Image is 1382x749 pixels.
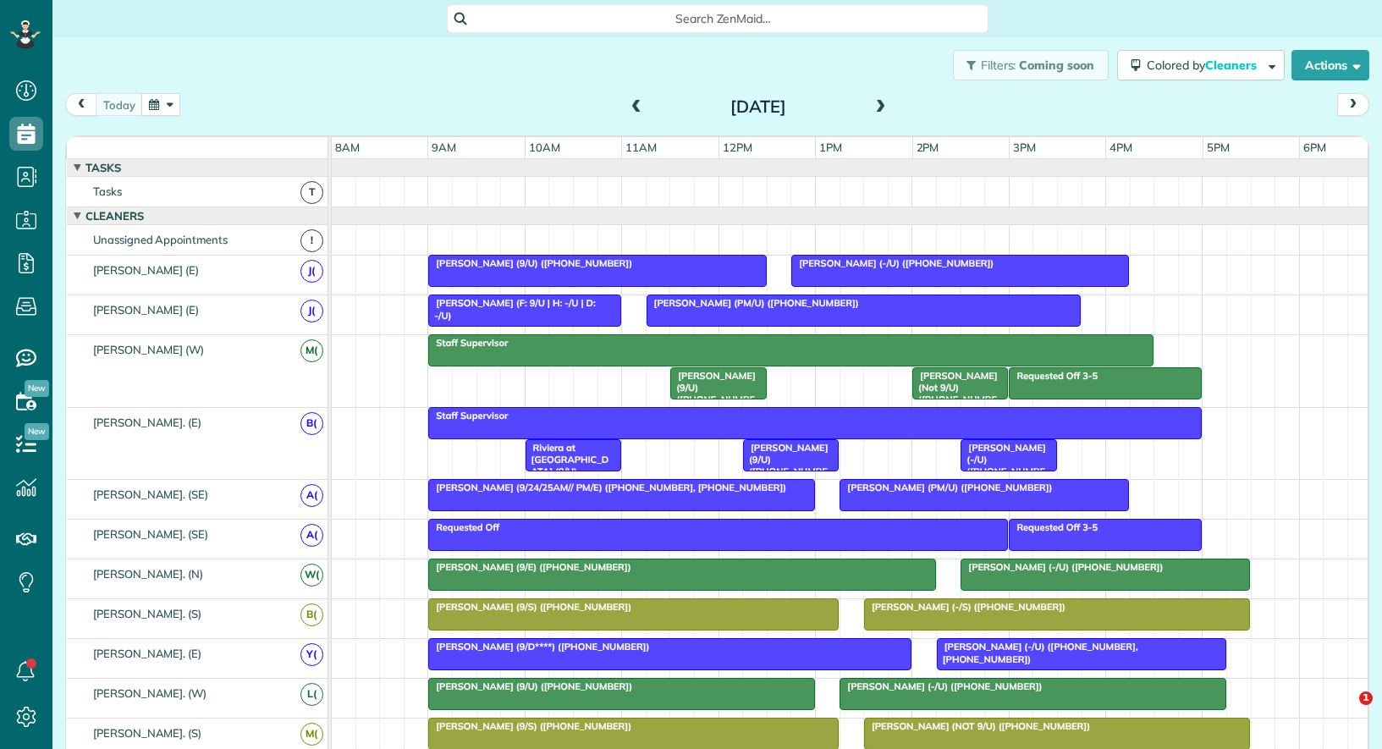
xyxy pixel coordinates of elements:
[427,561,631,573] span: [PERSON_NAME] (9/E) ([PHONE_NUMBER])
[863,601,1066,613] span: [PERSON_NAME] (-/S) ([PHONE_NUMBER])
[960,561,1164,573] span: [PERSON_NAME] (-/U) ([PHONE_NUMBER])
[90,686,210,700] span: [PERSON_NAME]. (W)
[300,412,323,435] span: B(
[428,140,460,154] span: 9am
[525,442,614,526] span: Riviera at [GEOGRAPHIC_DATA] (9/U) ([PHONE_NUMBER], [PHONE_NUMBER])
[863,720,1091,732] span: [PERSON_NAME] (NOT 9/U) ([PHONE_NUMBER])
[1008,370,1098,382] span: Requested Off 3-5
[300,484,323,507] span: A(
[1203,140,1233,154] span: 5pm
[1324,691,1365,732] iframe: Intercom live chat
[427,641,650,653] span: [PERSON_NAME] (9/D****) ([PHONE_NUMBER])
[960,442,1046,490] span: [PERSON_NAME] (-/U) ([PHONE_NUMBER])
[1359,691,1373,705] span: 1
[427,680,633,692] span: [PERSON_NAME] (9/U) ([PHONE_NUMBER])
[1300,140,1330,154] span: 6pm
[719,140,756,154] span: 12pm
[90,263,202,277] span: [PERSON_NAME] (E)
[90,303,202,317] span: [PERSON_NAME] (E)
[25,380,49,397] span: New
[90,647,205,660] span: [PERSON_NAME]. (E)
[981,58,1016,73] span: Filters:
[300,723,323,746] span: M(
[300,181,323,204] span: T
[913,140,943,154] span: 2pm
[1010,140,1039,154] span: 3pm
[526,140,564,154] span: 10am
[669,370,756,418] span: [PERSON_NAME] (9/U) ([PHONE_NUMBER])
[96,93,143,116] button: today
[427,720,632,732] span: [PERSON_NAME] (9/S) ([PHONE_NUMBER])
[646,297,860,309] span: [PERSON_NAME] (PM/U) ([PHONE_NUMBER])
[90,726,205,740] span: [PERSON_NAME]. (S)
[1337,93,1369,116] button: next
[742,442,829,490] span: [PERSON_NAME] (9/U) ([PHONE_NUMBER])
[839,482,1053,493] span: [PERSON_NAME] (PM/U) ([PHONE_NUMBER])
[300,524,323,547] span: A(
[90,343,207,356] span: [PERSON_NAME] (W)
[300,300,323,322] span: J(
[427,337,509,349] span: Staff Supervisor
[427,297,595,321] span: [PERSON_NAME] (F: 9/U | H: -/U | D: -/U)
[90,607,205,620] span: [PERSON_NAME]. (S)
[1008,521,1098,533] span: Requested Off 3-5
[1117,50,1285,80] button: Colored byCleaners
[622,140,660,154] span: 11am
[1205,58,1259,73] span: Cleaners
[427,410,509,421] span: Staff Supervisor
[1106,140,1136,154] span: 4pm
[82,209,147,223] span: Cleaners
[936,641,1138,664] span: [PERSON_NAME] (-/U) ([PHONE_NUMBER], [PHONE_NUMBER])
[1291,50,1369,80] button: Actions
[332,140,363,154] span: 8am
[427,521,500,533] span: Requested Off
[427,601,632,613] span: [PERSON_NAME] (9/S) ([PHONE_NUMBER])
[300,643,323,666] span: Y(
[300,339,323,362] span: M(
[90,233,231,246] span: Unassigned Appointments
[816,140,845,154] span: 1pm
[90,487,212,501] span: [PERSON_NAME]. (SE)
[1019,58,1095,73] span: Coming soon
[82,161,124,174] span: Tasks
[427,257,633,269] span: [PERSON_NAME] (9/U) ([PHONE_NUMBER])
[25,423,49,440] span: New
[90,184,125,198] span: Tasks
[427,482,787,493] span: [PERSON_NAME] (9/24/25AM// PM/E) ([PHONE_NUMBER], [PHONE_NUMBER])
[300,229,323,252] span: !
[839,680,1043,692] span: [PERSON_NAME] (-/U) ([PHONE_NUMBER])
[1147,58,1263,73] span: Colored by
[65,93,97,116] button: prev
[911,370,998,418] span: [PERSON_NAME] (Not 9/U) ([PHONE_NUMBER])
[652,97,864,116] h2: [DATE]
[300,603,323,626] span: B(
[300,683,323,706] span: L(
[90,416,205,429] span: [PERSON_NAME]. (E)
[90,527,212,541] span: [PERSON_NAME]. (SE)
[90,567,206,581] span: [PERSON_NAME]. (N)
[300,564,323,587] span: W(
[790,257,994,269] span: [PERSON_NAME] (-/U) ([PHONE_NUMBER])
[300,260,323,283] span: J(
